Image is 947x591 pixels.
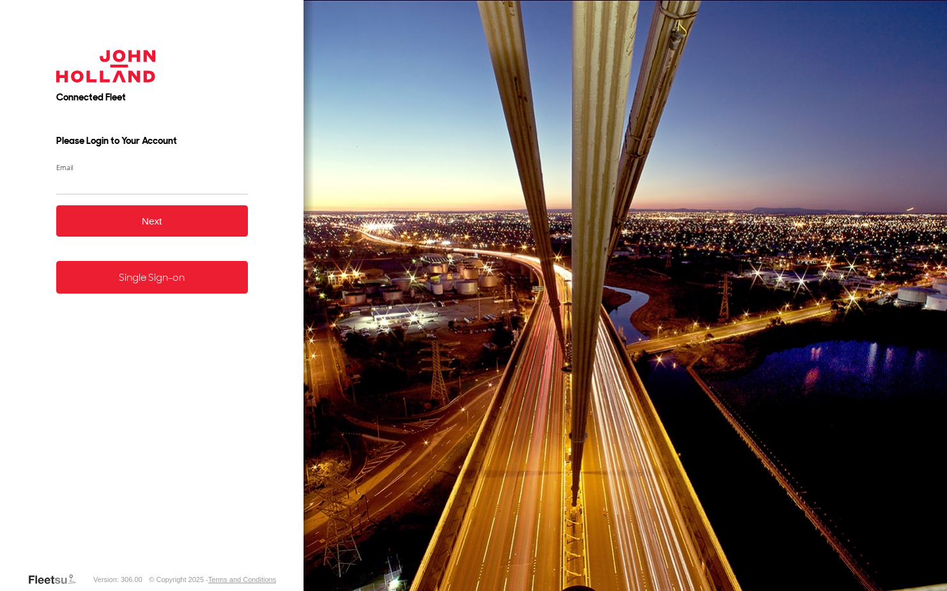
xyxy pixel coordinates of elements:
a: Terms and Conditions [208,576,276,583]
label: Email [56,162,248,172]
div: © Copyright 2025 - [149,576,276,583]
button: Next [56,205,248,237]
h3: Please Login to Your Account [56,134,248,147]
img: John Holland [56,50,156,83]
div: Version: 306.00 [93,576,142,583]
a: Visit our Website [27,573,86,586]
a: Single Sign-on [56,261,248,294]
h2: Connected Fleet [56,91,248,104]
